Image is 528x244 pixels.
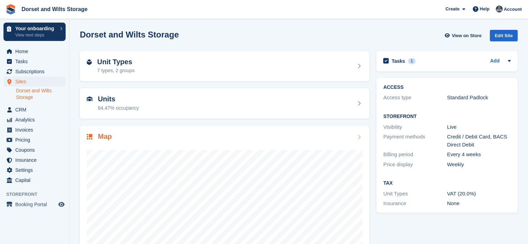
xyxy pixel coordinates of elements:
[383,180,511,186] h2: Tax
[15,135,57,145] span: Pricing
[15,125,57,135] span: Invoices
[3,165,66,175] a: menu
[444,30,484,41] a: View on Store
[447,200,511,208] div: None
[3,155,66,165] a: menu
[15,32,57,38] p: View next steps
[383,190,447,198] div: Unit Types
[3,77,66,86] a: menu
[408,58,416,64] div: 1
[80,30,179,39] h2: Dorset and Wilts Storage
[490,57,500,65] a: Add
[16,87,66,101] a: Dorset and Wilts Storage
[3,115,66,125] a: menu
[3,67,66,76] a: menu
[3,125,66,135] a: menu
[87,96,92,101] img: unit-icn-7be61d7bf1b0ce9d3e12c5938cc71ed9869f7b940bace4675aadf7bd6d80202e.svg
[383,123,447,131] div: Visibility
[19,3,90,15] a: Dorset and Wilts Storage
[15,67,57,76] span: Subscriptions
[3,47,66,56] a: menu
[447,94,511,102] div: Standard Padlock
[57,200,66,209] a: Preview store
[3,23,66,41] a: Your onboarding View next steps
[452,32,481,39] span: View on Store
[15,26,57,31] p: Your onboarding
[15,115,57,125] span: Analytics
[3,57,66,66] a: menu
[383,151,447,159] div: Billing period
[15,77,57,86] span: Sites
[383,114,511,119] h2: Storefront
[445,6,459,12] span: Create
[98,133,112,141] h2: Map
[15,145,57,155] span: Coupons
[15,57,57,66] span: Tasks
[504,6,522,13] span: Account
[383,85,511,90] h2: ACCESS
[6,4,16,15] img: stora-icon-8386f47178a22dfd0bd8f6a31ec36ba5ce8667c1dd55bd0f319d3a0aa187defe.svg
[383,94,447,102] div: Access type
[480,6,489,12] span: Help
[3,145,66,155] a: menu
[3,175,66,185] a: menu
[3,200,66,209] a: menu
[447,151,511,159] div: Every 4 weeks
[80,88,369,119] a: Units 64.47% occupancy
[15,105,57,115] span: CRM
[15,47,57,56] span: Home
[80,51,369,82] a: Unit Types 7 types, 2 groups
[15,155,57,165] span: Insurance
[383,133,447,149] div: Payment methods
[3,105,66,115] a: menu
[392,58,405,64] h2: Tasks
[3,135,66,145] a: menu
[15,175,57,185] span: Capital
[383,200,447,208] div: Insurance
[490,30,518,44] a: Edit Site
[447,133,511,149] div: Credit / Debit Card, BACS Direct Debit
[15,200,57,209] span: Booking Portal
[87,134,92,140] img: map-icn-33ee37083ee616e46c38cad1a60f524a97daa1e2b2c8c0bc3eb3415660979fc1.svg
[447,123,511,131] div: Live
[97,58,134,66] h2: Unit Types
[6,191,69,198] span: Storefront
[447,161,511,169] div: Weekly
[97,67,134,74] div: 7 types, 2 groups
[15,165,57,175] span: Settings
[496,6,503,12] img: Steph Chick
[87,59,92,65] img: unit-type-icn-2b2737a686de81e16bb02015468b77c625bbabd49415b5ef34ead5e3b44a266d.svg
[490,30,518,41] div: Edit Site
[98,95,139,103] h2: Units
[98,104,139,112] div: 64.47% occupancy
[447,190,511,198] div: VAT (20.0%)
[383,161,447,169] div: Price display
